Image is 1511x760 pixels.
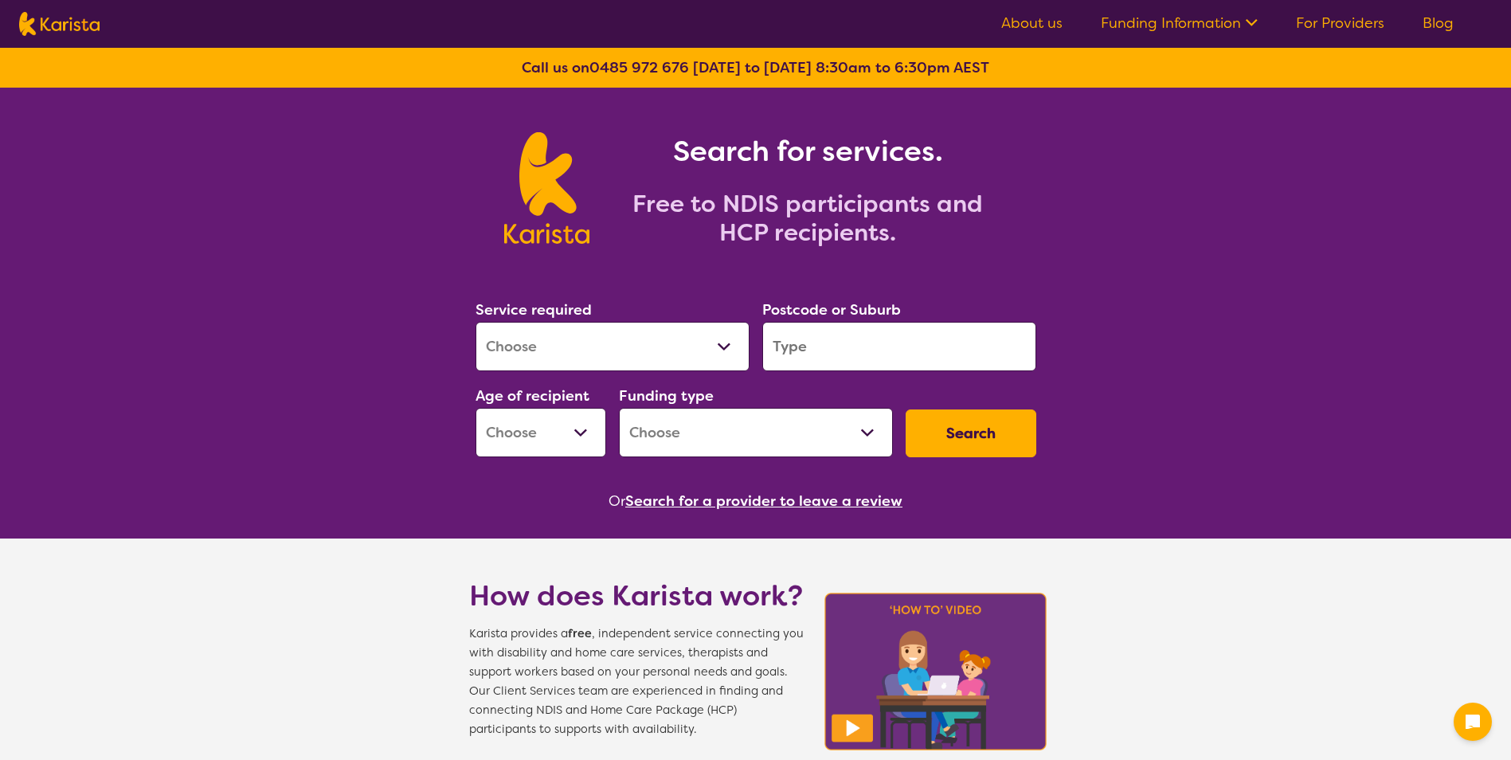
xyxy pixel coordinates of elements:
img: Karista logo [19,12,100,36]
h2: Free to NDIS participants and HCP recipients. [609,190,1007,247]
input: Type [762,322,1036,371]
h1: Search for services. [609,132,1007,170]
button: Search for a provider to leave a review [625,489,902,513]
img: Karista video [820,588,1052,755]
label: Service required [476,300,592,319]
a: Blog [1423,14,1454,33]
b: Call us on [DATE] to [DATE] 8:30am to 6:30pm AEST [522,58,989,77]
img: Karista logo [504,132,589,244]
label: Postcode or Suburb [762,300,901,319]
button: Search [906,409,1036,457]
span: Or [609,489,625,513]
label: Funding type [619,386,714,405]
label: Age of recipient [476,386,589,405]
a: About us [1001,14,1063,33]
a: 0485 972 676 [589,58,689,77]
h1: How does Karista work? [469,577,804,615]
b: free [568,626,592,641]
span: Karista provides a , independent service connecting you with disability and home care services, t... [469,625,804,739]
a: Funding Information [1101,14,1258,33]
a: For Providers [1296,14,1384,33]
